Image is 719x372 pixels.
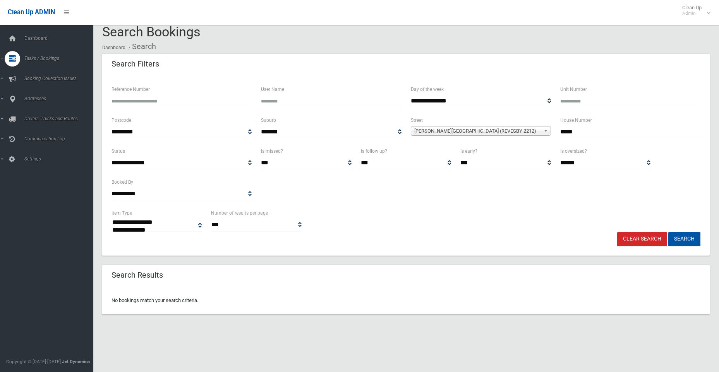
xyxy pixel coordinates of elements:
span: Booking Collection Issues [22,76,99,81]
span: Drivers, Trucks and Routes [22,116,99,121]
strong: Jet Dynamics [62,359,90,364]
header: Search Results [102,268,172,283]
small: Admin [682,10,702,16]
label: Suburb [261,116,276,125]
span: Copyright © [DATE]-[DATE] [6,359,61,364]
label: Item Type [112,209,132,217]
span: Clean Up [678,5,709,16]
label: Is follow up? [361,147,387,155]
label: Street [411,116,423,125]
label: Postcode [112,116,131,125]
header: Search Filters [102,56,168,72]
label: Is missed? [261,147,283,155]
span: Addresses [22,96,99,101]
span: Tasks / Bookings [22,56,99,61]
label: Is early? [460,147,477,155]
label: Reference Number [112,85,150,94]
label: House Number [560,116,592,125]
a: Dashboard [102,45,125,50]
span: Dashboard [22,36,99,41]
a: Clear Search [617,232,667,246]
label: Is oversized? [560,147,587,155]
label: Day of the week [411,85,444,94]
li: Search [127,39,156,54]
label: Unit Number [560,85,587,94]
label: Status [112,147,125,155]
span: Clean Up ADMIN [8,9,55,16]
span: Settings [22,156,99,162]
label: User Name [261,85,284,94]
div: No bookings match your search criteria. [102,287,710,314]
button: Search [668,232,700,246]
span: [PERSON_NAME][GEOGRAPHIC_DATA] (REVESBY 2212) [414,126,541,136]
label: Number of results per page [211,209,268,217]
span: Search Bookings [102,24,201,39]
span: Communication Log [22,136,99,142]
label: Booked By [112,178,133,186]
